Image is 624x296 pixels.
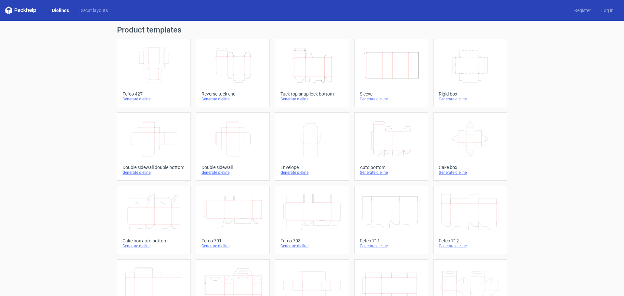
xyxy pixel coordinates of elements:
[280,97,343,102] div: Generate dieline
[354,186,428,254] a: Fefco 711Generate dieline
[275,186,349,254] a: Fefco 703Generate dieline
[275,112,349,181] a: EnvelopeGenerate dieline
[201,91,264,97] div: Reverse tuck end
[123,170,185,175] div: Generate dieline
[360,91,422,97] div: Sleeve
[201,170,264,175] div: Generate dieline
[439,91,501,97] div: Rigid box
[201,238,264,243] div: Fefco 701
[196,112,270,181] a: Double sidewallGenerate dieline
[360,243,422,249] div: Generate dieline
[117,186,191,254] a: Cake box auto bottomGenerate dieline
[433,112,507,181] a: Cake boxGenerate dieline
[439,97,501,102] div: Generate dieline
[360,97,422,102] div: Generate dieline
[123,243,185,249] div: Generate dieline
[433,39,507,107] a: Rigid boxGenerate dieline
[596,7,619,14] a: Log in
[117,112,191,181] a: Double sidewall double bottomGenerate dieline
[117,39,191,107] a: Fefco 427Generate dieline
[280,243,343,249] div: Generate dieline
[354,112,428,181] a: Auto bottomGenerate dieline
[360,170,422,175] div: Generate dieline
[201,165,264,170] div: Double sidewall
[201,97,264,102] div: Generate dieline
[123,91,185,97] div: Fefco 427
[117,26,507,34] h1: Product templates
[275,39,349,107] a: Tuck top snap lock bottomGenerate dieline
[196,186,270,254] a: Fefco 701Generate dieline
[280,238,343,243] div: Fefco 703
[280,91,343,97] div: Tuck top snap lock bottom
[439,170,501,175] div: Generate dieline
[201,243,264,249] div: Generate dieline
[354,39,428,107] a: SleeveGenerate dieline
[123,97,185,102] div: Generate dieline
[123,238,185,243] div: Cake box auto bottom
[280,165,343,170] div: Envelope
[196,39,270,107] a: Reverse tuck endGenerate dieline
[360,165,422,170] div: Auto bottom
[439,238,501,243] div: Fefco 712
[280,170,343,175] div: Generate dieline
[439,165,501,170] div: Cake box
[47,7,74,14] a: Dielines
[433,186,507,254] a: Fefco 712Generate dieline
[569,7,596,14] a: Register
[360,238,422,243] div: Fefco 711
[439,243,501,249] div: Generate dieline
[74,7,113,14] a: Diecut layouts
[123,165,185,170] div: Double sidewall double bottom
